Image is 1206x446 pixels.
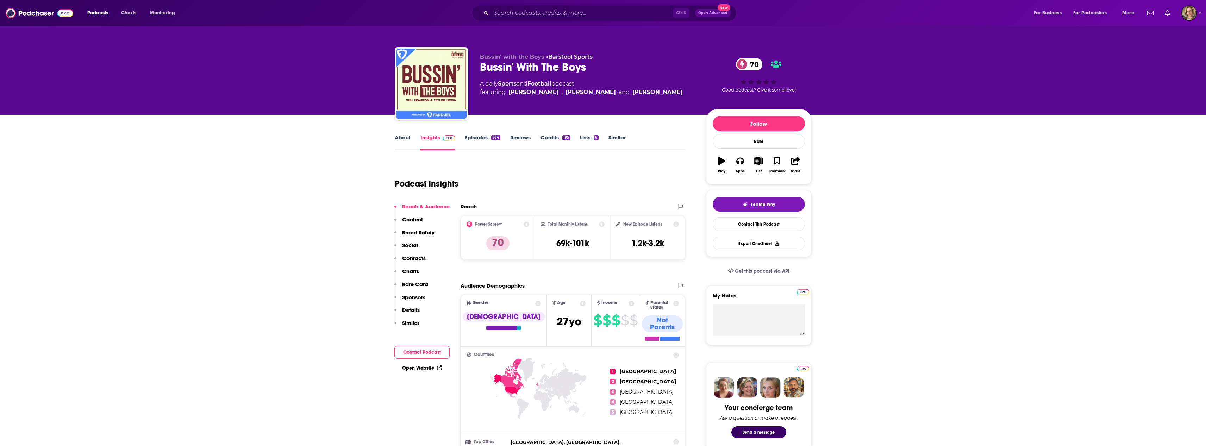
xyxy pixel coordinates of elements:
[461,203,477,210] h2: Reach
[731,152,749,178] button: Apps
[1181,5,1197,21] button: Show profile menu
[650,301,672,310] span: Parental Status
[6,6,73,20] img: Podchaser - Follow, Share and Rate Podcasts
[1069,7,1117,19] button: open menu
[736,58,762,70] a: 70
[394,216,423,229] button: Content
[620,378,676,385] span: [GEOGRAPHIC_DATA]
[610,389,616,395] span: 3
[396,49,467,119] a: Bussin' With The Boys
[1122,8,1134,18] span: More
[756,169,762,174] div: List
[642,315,683,332] div: Not Parents
[402,242,418,249] p: Social
[768,152,786,178] button: Bookmark
[557,315,581,328] span: 27 yo
[395,134,411,150] a: About
[121,8,136,18] span: Charts
[737,377,757,398] img: Barbara Profile
[394,320,419,333] button: Similar
[402,255,426,262] p: Contacts
[718,169,725,174] div: Play
[486,236,510,250] p: 70
[791,169,800,174] div: Share
[630,315,638,326] span: $
[1144,7,1156,19] a: Show notifications dropdown
[498,80,517,87] a: Sports
[601,301,618,305] span: Income
[1181,5,1197,21] img: User Profile
[610,369,616,374] span: 1
[783,377,804,398] img: Jon Profile
[420,134,455,150] a: InsightsPodchaser Pro
[540,134,570,150] a: Credits195
[548,54,593,60] a: Barstool Sports
[394,268,419,281] button: Charts
[480,80,683,96] div: A daily podcast
[736,169,745,174] div: Apps
[394,281,428,294] button: Rate Card
[394,242,418,255] button: Social
[557,301,566,305] span: Age
[722,87,796,93] span: Good podcast? Give it some love!
[463,312,545,322] div: [DEMOGRAPHIC_DATA]
[620,409,674,415] span: [GEOGRAPHIC_DATA]
[467,440,508,444] h3: Top Cities
[632,88,683,96] div: [PERSON_NAME]
[562,135,570,140] div: 195
[480,88,683,96] span: featuring
[402,268,419,275] p: Charts
[491,7,673,19] input: Search podcasts, credits, & more...
[394,294,425,307] button: Sponsors
[713,197,805,212] button: tell me why sparkleTell Me Why
[797,365,809,371] a: Pro website
[394,346,450,359] button: Contact Podcast
[473,301,488,305] span: Gender
[565,88,616,96] a: Will Compton
[87,8,108,18] span: Podcasts
[602,315,611,326] span: $
[145,7,184,19] button: open menu
[510,134,531,150] a: Reviews
[695,9,731,17] button: Open AdvancedNew
[402,307,420,313] p: Details
[713,217,805,231] a: Contact This Podcast
[698,11,727,15] span: Open Advanced
[769,169,785,174] div: Bookmark
[465,134,500,150] a: Episodes534
[511,439,619,445] span: [GEOGRAPHIC_DATA], [GEOGRAPHIC_DATA]
[797,288,809,295] a: Pro website
[612,315,620,326] span: $
[610,379,616,384] span: 2
[713,134,805,149] div: Rate
[461,282,525,289] h2: Audience Demographics
[394,307,420,320] button: Details
[394,203,450,216] button: Reach & Audience
[706,54,812,97] div: 70Good podcast? Give it some love!
[479,5,743,21] div: Search podcasts, credits, & more...
[749,152,768,178] button: List
[474,352,494,357] span: Countries
[1117,7,1143,19] button: open menu
[475,222,502,227] h2: Power Score™
[608,134,626,150] a: Similar
[580,134,598,150] a: Lists6
[713,292,805,304] label: My Notes
[402,203,450,210] p: Reach & Audience
[82,7,117,19] button: open menu
[1029,7,1070,19] button: open menu
[546,54,593,60] span: •
[150,8,175,18] span: Monitoring
[1181,5,1197,21] span: Logged in as Lauren.Russo
[1073,8,1107,18] span: For Podcasters
[517,80,527,87] span: and
[623,222,662,227] h2: New Episode Listens
[743,58,762,70] span: 70
[548,222,588,227] h2: Total Monthly Listens
[402,320,419,326] p: Similar
[797,289,809,295] img: Podchaser Pro
[718,4,730,11] span: New
[443,135,455,141] img: Podchaser Pro
[402,281,428,288] p: Rate Card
